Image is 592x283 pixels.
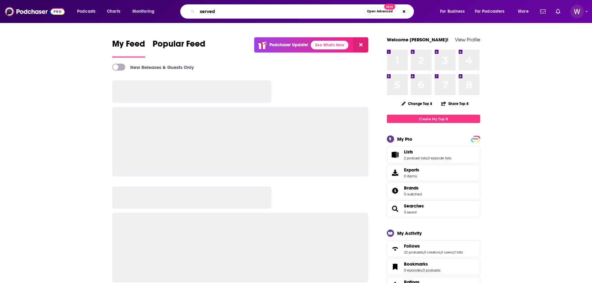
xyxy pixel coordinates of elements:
[389,168,402,177] span: Exports
[428,156,451,160] a: 0 episode lists
[441,250,453,254] a: 0 users
[404,261,440,267] a: Bookmarks
[387,146,480,163] span: Lists
[73,7,103,16] button: open menu
[441,98,469,110] button: Share Top 8
[472,136,479,141] a: PRO
[397,136,412,142] div: My Pro
[422,268,423,272] span: ,
[553,6,563,17] a: Show notifications dropdown
[404,250,423,254] a: 22 podcasts
[311,41,348,49] a: See What's New
[389,186,402,195] a: Brands
[471,7,514,16] button: open menu
[387,240,480,257] span: Follows
[397,230,422,236] div: My Activity
[404,192,422,196] a: 0 watched
[103,7,124,16] a: Charts
[186,4,420,19] div: Search podcasts, credits, & more...
[475,7,505,16] span: For Podcasters
[423,250,424,254] span: ,
[398,100,436,107] button: Change Top 8
[387,115,480,123] a: Create My Top 8
[153,39,205,53] span: Popular Feed
[404,156,427,160] a: 2 podcast lists
[404,203,424,209] a: Searches
[404,167,419,173] span: Exports
[518,7,529,16] span: More
[128,7,163,16] button: open menu
[5,6,65,17] img: Podchaser - Follow, Share and Rate Podcasts
[153,39,205,57] a: Popular Feed
[440,7,465,16] span: For Business
[404,243,463,249] a: Follows
[538,6,548,17] a: Show notifications dropdown
[387,164,480,181] a: Exports
[387,37,448,43] a: Welcome [PERSON_NAME]!
[455,37,480,43] a: View Profile
[404,261,428,267] span: Bookmarks
[112,39,145,57] a: My Feed
[404,185,422,191] a: Brands
[404,243,420,249] span: Follows
[107,7,120,16] span: Charts
[424,250,440,254] a: 0 creators
[77,7,95,16] span: Podcasts
[389,150,402,159] a: Lists
[384,4,395,10] span: New
[472,137,479,141] span: PRO
[436,7,472,16] button: open menu
[404,174,419,178] span: 0 items
[112,64,194,71] a: New Releases & Guests Only
[132,7,154,16] span: Monitoring
[427,156,428,160] span: ,
[423,268,440,272] a: 0 podcasts
[389,262,402,271] a: Bookmarks
[404,210,416,214] a: 3 saved
[570,5,584,18] img: User Profile
[364,8,396,15] button: Open AdvancedNew
[453,250,463,254] a: 0 lists
[404,185,419,191] span: Brands
[404,149,451,155] a: Lists
[387,258,480,275] span: Bookmarks
[514,7,536,16] button: open menu
[389,204,402,213] a: Searches
[389,244,402,253] a: Follows
[387,200,480,217] span: Searches
[570,5,584,18] button: Show profile menu
[570,5,584,18] span: Logged in as williammwhite
[269,42,308,48] p: Podchaser Update!
[112,39,145,53] span: My Feed
[387,182,480,199] span: Brands
[404,149,413,155] span: Lists
[453,250,453,254] span: ,
[197,7,364,16] input: Search podcasts, credits, & more...
[404,268,422,272] a: 0 episodes
[367,10,393,13] span: Open Advanced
